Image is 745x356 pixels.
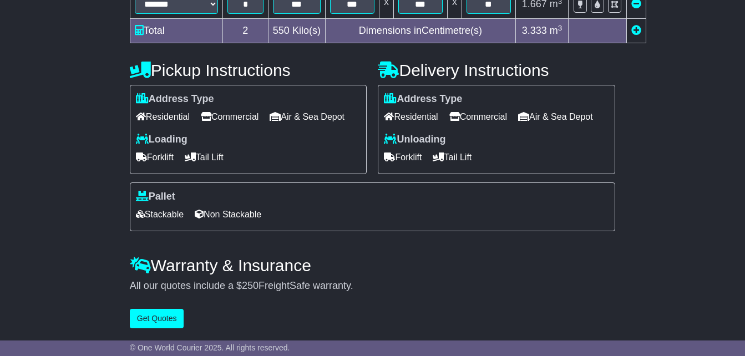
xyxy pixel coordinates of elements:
[325,19,515,43] td: Dimensions in Centimetre(s)
[384,93,462,105] label: Address Type
[130,280,615,292] div: All our quotes include a $ FreightSafe warranty.
[130,309,184,328] button: Get Quotes
[130,256,615,274] h4: Warranty & Insurance
[136,191,175,203] label: Pallet
[518,108,593,125] span: Air & Sea Depot
[222,19,268,43] td: 2
[136,93,214,105] label: Address Type
[522,25,547,36] span: 3.333
[273,25,290,36] span: 550
[558,24,562,32] sup: 3
[550,25,562,36] span: m
[433,149,472,166] span: Tail Lift
[384,134,445,146] label: Unloading
[130,343,290,352] span: © One World Courier 2025. All rights reserved.
[201,108,259,125] span: Commercial
[384,149,422,166] span: Forklift
[136,108,190,125] span: Residential
[384,108,438,125] span: Residential
[136,206,184,223] span: Stackable
[270,108,344,125] span: Air & Sea Depot
[631,25,641,36] a: Add new item
[185,149,224,166] span: Tail Lift
[268,19,325,43] td: Kilo(s)
[242,280,259,291] span: 250
[136,149,174,166] span: Forklift
[130,19,222,43] td: Total
[195,206,261,223] span: Non Stackable
[130,61,367,79] h4: Pickup Instructions
[136,134,187,146] label: Loading
[449,108,507,125] span: Commercial
[378,61,615,79] h4: Delivery Instructions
